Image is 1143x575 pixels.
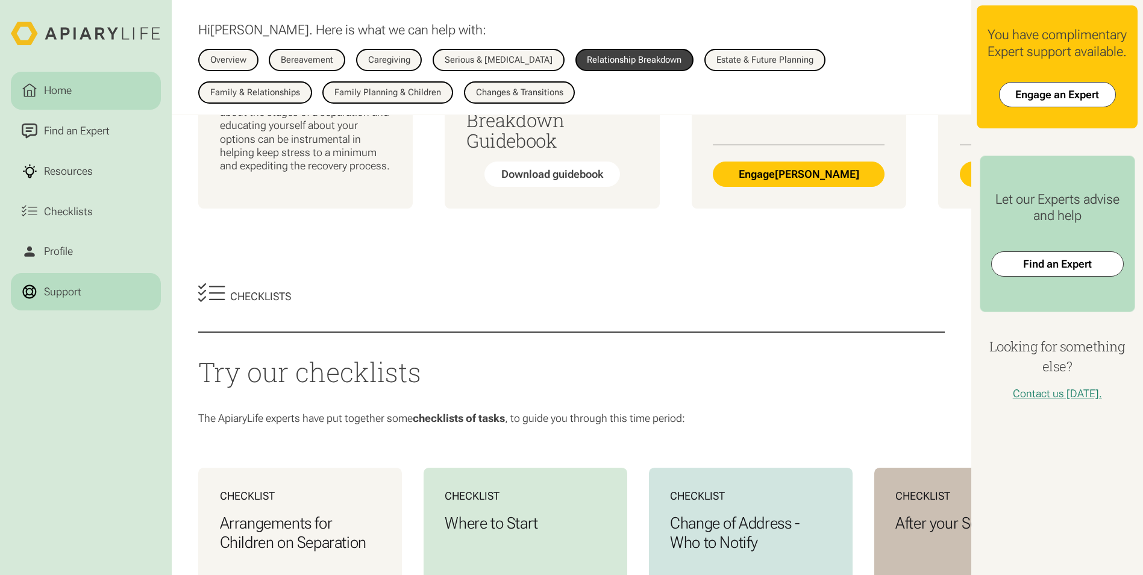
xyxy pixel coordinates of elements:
[210,88,300,97] div: Family & Relationships
[210,22,309,37] span: [PERSON_NAME]
[484,162,619,187] a: Download guidebook
[895,514,1056,533] h3: After your Separation
[11,152,161,190] a: Resources
[368,55,410,64] div: Caregiving
[960,162,1132,187] a: Engage[PERSON_NAME]
[198,354,945,390] h2: Try our checklists
[433,49,565,71] a: Serious & [MEDICAL_DATA]
[713,162,885,187] a: Engage[PERSON_NAME]
[11,193,161,230] a: Checklists
[11,112,161,149] a: Find an Expert
[356,49,422,71] a: Caregiving
[334,88,441,97] div: Family Planning & Children
[11,233,161,270] a: Profile
[198,49,258,71] a: Overview
[413,412,505,424] span: checklists of tasks
[445,514,606,533] h3: Where to Start
[501,168,603,181] div: Download guidebook
[464,81,575,103] a: Changes & Transitions
[269,49,345,71] a: Bereavement
[704,49,825,71] a: Estate & Future Planning
[445,55,553,64] div: Serious & [MEDICAL_DATA]
[1013,387,1102,400] a: Contact us [DATE].
[977,336,1138,377] h4: Looking for something else?
[42,203,96,219] div: Checklists
[988,27,1127,60] div: You have complimentary Expert support available.
[220,514,381,552] h3: Arrangements for Children on Separation
[991,191,1124,225] div: Let our Experts advise and help
[670,489,831,503] div: Checklist
[11,273,161,310] a: Support
[198,412,945,425] p: The ApiaryLife experts have put together some , to guide you through this time period:
[322,81,453,103] a: Family Planning & Children
[42,244,76,260] div: Profile
[575,49,694,71] a: Relationship Breakdown
[42,123,113,139] div: Find an Expert
[42,284,84,300] div: Support
[476,88,563,97] div: Changes & Transitions
[466,48,638,151] h3: The ApiaryLife Divorce, Separation, & Relationship Breakdown Guidebook
[281,55,333,64] div: Bereavement
[991,251,1124,277] a: Find an Expert
[587,55,681,64] div: Relationship Breakdown
[445,489,606,503] div: Checklist
[670,514,831,552] h3: Change of Address - Who to Notify
[999,82,1116,107] a: Engage an Expert
[716,55,813,64] div: Estate & Future Planning
[220,489,381,503] div: Checklist
[11,72,161,109] a: Home
[42,163,96,180] div: Resources
[230,290,291,303] div: Checklists
[198,22,486,39] p: Hi . Here is what we can help with:
[895,489,1056,503] div: Checklist
[42,83,75,99] div: Home
[198,81,312,103] a: Family & Relationships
